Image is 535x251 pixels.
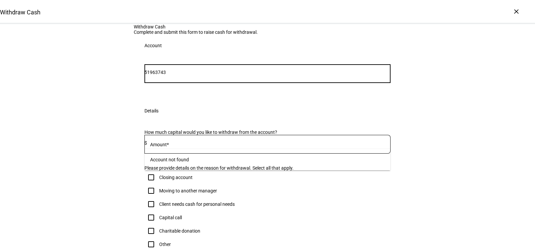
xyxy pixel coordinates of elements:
div: Account not found [150,153,189,166]
div: Charitable donation [159,228,200,234]
div: Withdraw Cash [134,24,401,29]
div: Moving to another manager [159,188,217,193]
div: Other [159,242,171,247]
span: $ [144,140,147,146]
div: Details [144,108,158,113]
div: Capital call [159,215,182,220]
input: Number [144,70,391,75]
div: Complete and submit this form to raise cash for withdrawal. [134,29,401,35]
div: Client needs cash for personal needs [159,201,235,207]
div: Account [144,43,162,48]
div: × [511,6,522,17]
mat-label: Amount* [150,142,169,147]
div: Closing account [159,175,193,180]
div: How much capital would you like to withdraw from the account? [144,130,391,135]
